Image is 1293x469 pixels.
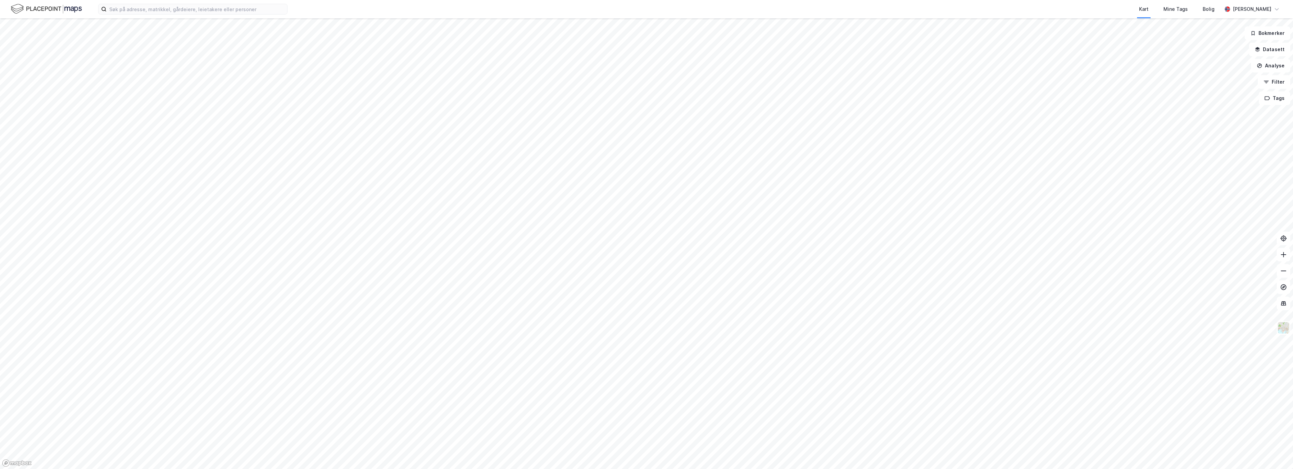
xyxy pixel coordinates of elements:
[1203,5,1215,13] div: Bolig
[1163,5,1188,13] div: Mine Tags
[107,4,287,14] input: Søk på adresse, matrikkel, gårdeiere, leietakere eller personer
[1259,436,1293,469] iframe: Chat Widget
[1233,5,1271,13] div: [PERSON_NAME]
[1139,5,1149,13] div: Kart
[11,3,82,15] img: logo.f888ab2527a4732fd821a326f86c7f29.svg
